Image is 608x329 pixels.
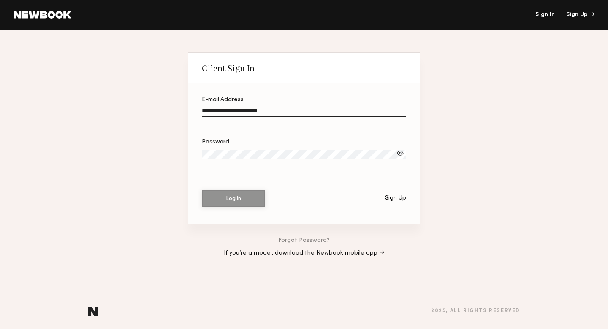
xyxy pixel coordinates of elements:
[385,195,406,201] div: Sign Up
[224,250,384,256] a: If you’re a model, download the Newbook mobile app →
[202,139,406,145] div: Password
[202,190,265,207] button: Log In
[202,63,255,73] div: Client Sign In
[566,12,594,18] div: Sign Up
[535,12,555,18] a: Sign In
[202,97,406,103] div: E-mail Address
[278,238,330,244] a: Forgot Password?
[202,150,406,159] input: Password
[431,308,520,314] div: 2025 , all rights reserved
[202,107,406,117] input: E-mail Address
